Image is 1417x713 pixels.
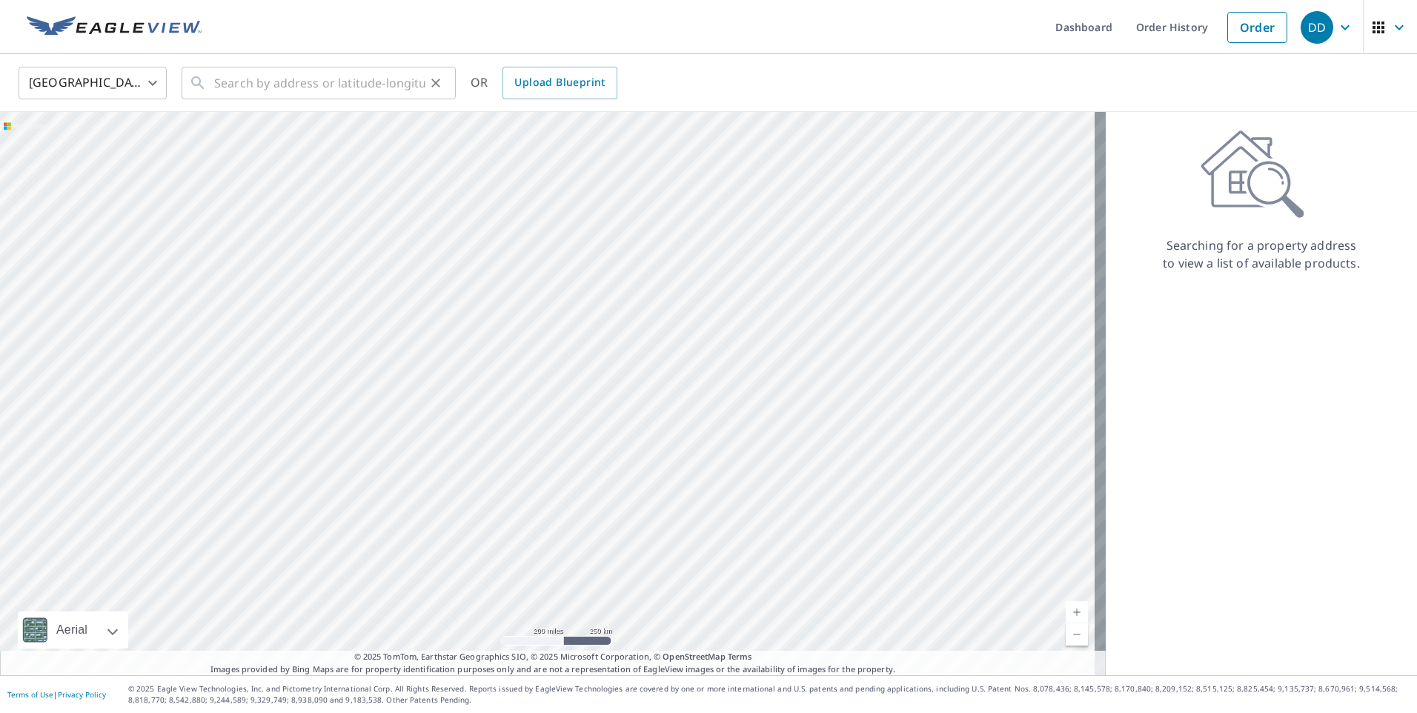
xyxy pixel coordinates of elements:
div: Aerial [52,611,92,649]
p: Searching for a property address to view a list of available products. [1162,236,1361,272]
p: | [7,690,106,699]
a: Upload Blueprint [502,67,617,99]
button: Clear [425,73,446,93]
a: OpenStreetMap [663,651,725,662]
p: © 2025 Eagle View Technologies, Inc. and Pictometry International Corp. All Rights Reserved. Repo... [128,683,1410,706]
a: Terms of Use [7,689,53,700]
a: Current Level 5, Zoom Out [1066,623,1088,646]
span: © 2025 TomTom, Earthstar Geographics SIO, © 2025 Microsoft Corporation, © [354,651,752,663]
a: Terms [728,651,752,662]
div: OR [471,67,617,99]
input: Search by address or latitude-longitude [214,62,425,104]
a: Privacy Policy [58,689,106,700]
span: Upload Blueprint [514,73,605,92]
div: DD [1301,11,1333,44]
img: EV Logo [27,16,202,39]
a: Current Level 5, Zoom In [1066,601,1088,623]
div: [GEOGRAPHIC_DATA] [19,62,167,104]
a: Order [1227,12,1287,43]
div: Aerial [18,611,128,649]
